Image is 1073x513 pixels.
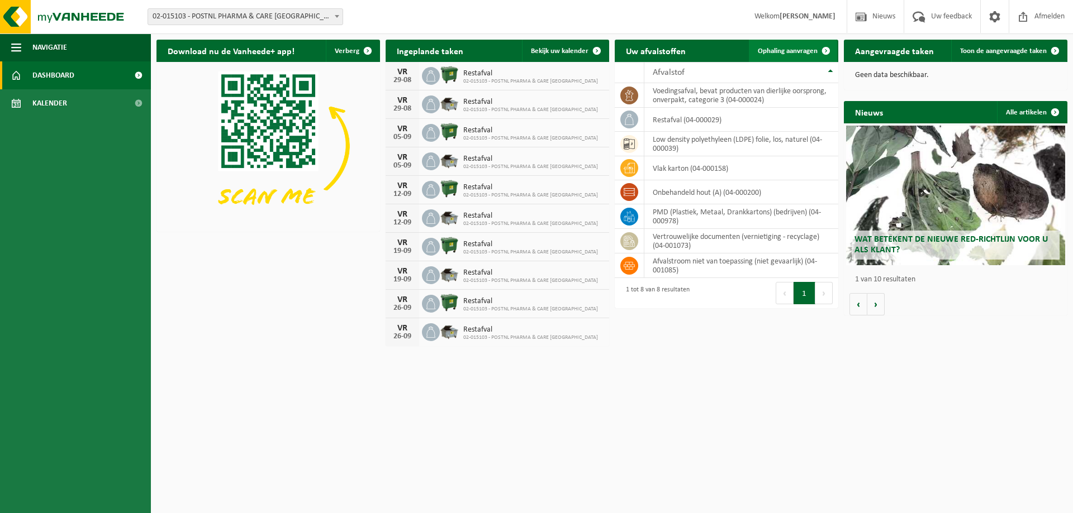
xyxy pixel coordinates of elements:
span: Restafval [463,240,598,249]
div: VR [391,210,414,219]
span: Restafval [463,297,598,306]
td: vertrouwelijke documenten (vernietiging - recyclage) (04-001073) [644,229,838,253]
span: 02-015103 - POSTNL PHARMA & CARE [GEOGRAPHIC_DATA] [463,277,598,284]
span: 02-015103 - POSTNL PHARMA & CARE [GEOGRAPHIC_DATA] [463,249,598,256]
td: onbehandeld hout (A) (04-000200) [644,180,838,204]
td: afvalstroom niet van toepassing (niet gevaarlijk) (04-001085) [644,253,838,278]
img: WB-5000-GAL-GY-01 [440,151,459,170]
div: VR [391,181,414,190]
td: low density polyethyleen (LDPE) folie, los, naturel (04-000039) [644,132,838,156]
span: Restafval [463,155,598,164]
strong: [PERSON_NAME] [780,12,835,21]
span: Ophaling aanvragen [758,47,818,55]
span: Restafval [463,183,598,192]
div: VR [391,96,414,105]
img: WB-1100-HPE-GN-01 [440,236,459,255]
div: VR [391,68,414,76]
img: WB-1100-HPE-GN-01 [440,122,459,141]
button: Previous [776,282,794,304]
p: Geen data beschikbaar. [855,71,1056,79]
span: Restafval [463,126,598,135]
div: VR [391,267,414,276]
a: Toon de aangevraagde taken [951,40,1066,62]
div: VR [391,324,414,333]
div: VR [391,295,414,304]
h2: Ingeplande taken [386,40,474,61]
div: 12-09 [391,190,414,198]
h2: Nieuws [844,101,894,123]
a: Alle artikelen [997,101,1066,123]
span: 02-015103 - POSTNL PHARMA & CARE [GEOGRAPHIC_DATA] [463,220,598,227]
img: WB-1100-HPE-GN-01 [440,179,459,198]
span: 02-015103 - POSTNL PHARMA & CARE [GEOGRAPHIC_DATA] [463,107,598,113]
img: WB-5000-GAL-GY-01 [440,322,459,341]
span: 02-015103 - POSTNL PHARMA & CARE [GEOGRAPHIC_DATA] [463,192,598,199]
div: VR [391,124,414,133]
td: PMD (Plastiek, Metaal, Drankkartons) (bedrijven) (04-000978) [644,204,838,229]
a: Ophaling aanvragen [749,40,837,62]
span: Dashboard [32,61,74,89]
h2: Aangevraagde taken [844,40,945,61]
div: 1 tot 8 van 8 resultaten [620,281,690,305]
span: 02-015103 - POSTNL PHARMA & CARE [GEOGRAPHIC_DATA] [463,334,598,341]
div: 26-09 [391,333,414,341]
span: Restafval [463,269,598,277]
span: Kalender [32,89,67,117]
span: Navigatie [32,33,67,61]
div: 05-09 [391,162,414,170]
img: WB-5000-GAL-GY-01 [440,94,459,113]
span: 02-015103 - POSTNL PHARMA & CARE [GEOGRAPHIC_DATA] [463,135,598,142]
button: Next [815,282,833,304]
td: restafval (04-000029) [644,108,838,132]
div: 19-09 [391,276,414,284]
p: 1 van 10 resultaten [855,276,1062,284]
td: vlak karton (04-000158) [644,156,838,180]
button: Vorige [849,293,867,315]
div: VR [391,153,414,162]
span: Wat betekent de nieuwe RED-richtlijn voor u als klant? [854,235,1048,255]
div: 29-08 [391,105,414,113]
span: 02-015103 - POSTNL PHARMA & CARE BELGIUM - TURNHOUT [148,9,343,25]
h2: Download nu de Vanheede+ app! [156,40,306,61]
span: Afvalstof [653,68,685,77]
div: 05-09 [391,133,414,141]
img: WB-1100-HPE-GN-01 [440,65,459,84]
img: WB-1100-HPE-GN-01 [440,293,459,312]
img: WB-5000-GAL-GY-01 [440,265,459,284]
div: 19-09 [391,247,414,255]
span: 02-015103 - POSTNL PHARMA & CARE BELGIUM - TURNHOUT [148,8,343,25]
span: Bekijk uw kalender [531,47,588,55]
span: 02-015103 - POSTNL PHARMA & CARE [GEOGRAPHIC_DATA] [463,164,598,170]
button: Verberg [326,40,379,62]
button: Volgende [867,293,885,315]
td: voedingsafval, bevat producten van dierlijke oorsprong, onverpakt, categorie 3 (04-000024) [644,83,838,108]
div: 12-09 [391,219,414,227]
div: VR [391,238,414,247]
div: 26-09 [391,304,414,312]
a: Bekijk uw kalender [522,40,608,62]
span: Restafval [463,212,598,220]
span: 02-015103 - POSTNL PHARMA & CARE [GEOGRAPHIC_DATA] [463,306,598,313]
span: 02-015103 - POSTNL PHARMA & CARE [GEOGRAPHIC_DATA] [463,78,598,85]
span: Restafval [463,69,598,78]
img: WB-5000-GAL-GY-01 [440,208,459,227]
a: Wat betekent de nieuwe RED-richtlijn voor u als klant? [846,126,1065,265]
span: Restafval [463,325,598,334]
img: Download de VHEPlus App [156,62,380,229]
span: Verberg [335,47,359,55]
div: 29-08 [391,76,414,84]
span: Restafval [463,98,598,107]
span: Toon de aangevraagde taken [960,47,1047,55]
button: 1 [794,282,815,304]
h2: Uw afvalstoffen [615,40,697,61]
